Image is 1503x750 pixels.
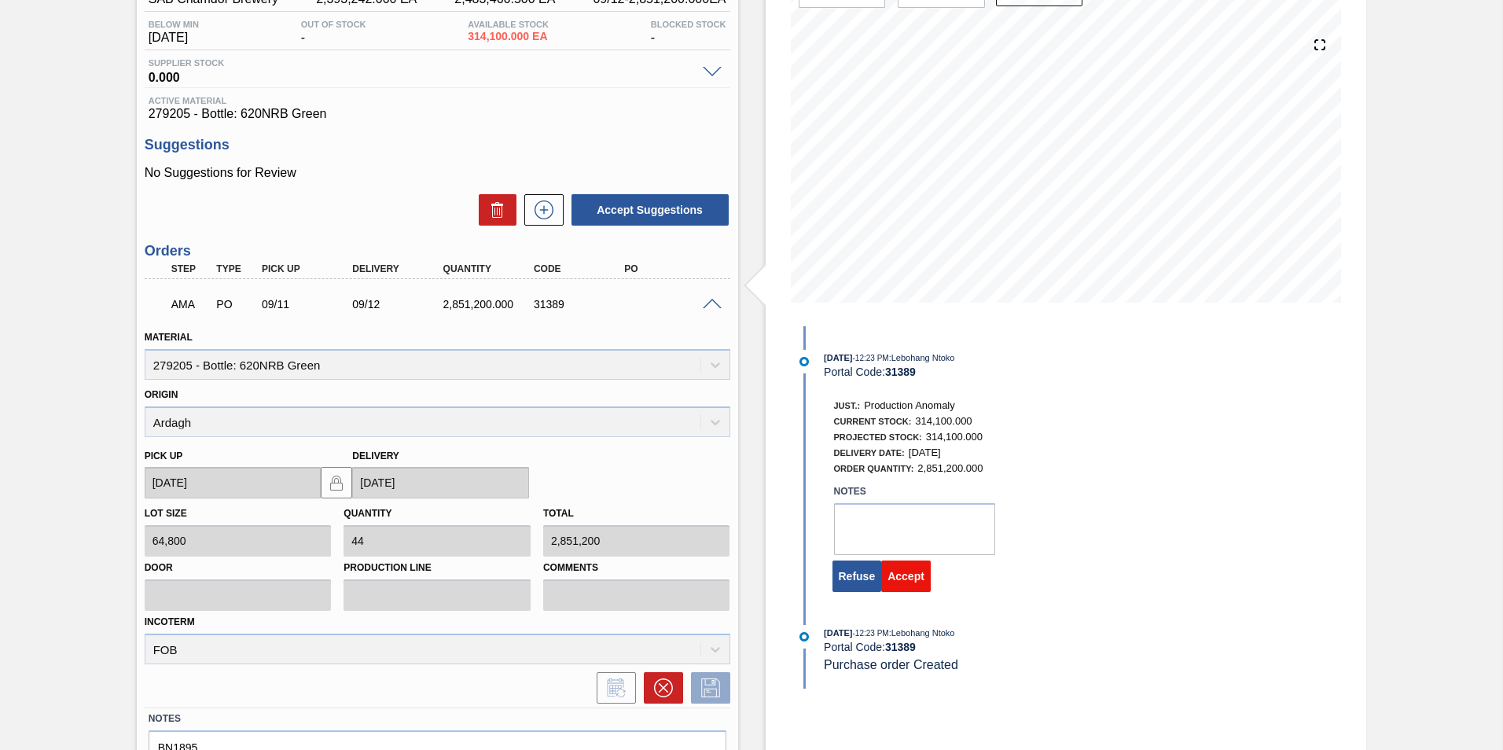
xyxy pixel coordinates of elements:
[171,298,211,311] p: AMA
[471,194,516,226] div: Delete Suggestions
[889,628,955,638] span: : Lebohang Ntoko
[832,561,882,592] button: Refuse
[571,194,729,226] button: Accept Suggestions
[834,448,905,458] span: Delivery Date:
[344,508,391,519] label: Quantity
[834,432,922,442] span: Projected Stock:
[909,447,941,458] span: [DATE]
[145,137,730,153] h3: Suggestions
[258,298,359,311] div: 09/11/2025
[516,194,564,226] div: New suggestion
[468,20,549,29] span: Available Stock
[824,658,958,671] span: Purchase order Created
[881,561,931,592] button: Accept
[824,366,1197,378] div: Portal Code:
[853,354,889,362] span: - 12:23 PM
[589,672,636,704] div: Inform order change
[321,467,352,498] button: locked
[885,366,916,378] strong: 31389
[636,672,683,704] div: Cancel Order
[348,298,450,311] div: 09/12/2025
[348,263,450,274] div: Delivery
[799,357,809,366] img: atual
[145,389,178,400] label: Origin
[864,399,955,411] span: Production Anomaly
[824,628,852,638] span: [DATE]
[651,20,726,29] span: Blocked Stock
[683,672,730,704] div: Save Order
[468,31,549,42] span: 314,100.000 EA
[145,467,322,498] input: mm/dd/yyyy
[543,508,574,519] label: Total
[564,193,730,227] div: Accept Suggestions
[149,58,695,68] span: Supplier Stock
[212,263,259,274] div: Type
[258,263,359,274] div: Pick up
[212,298,259,311] div: Purchase order
[530,263,631,274] div: Code
[834,464,914,473] span: Order Quantity:
[145,332,193,343] label: Material
[352,450,399,461] label: Delivery
[824,641,1197,653] div: Portal Code:
[824,353,852,362] span: [DATE]
[799,632,809,642] img: atual
[149,68,695,83] span: 0.000
[915,415,972,427] span: 314,100.000
[167,287,215,322] div: Awaiting Manager Approval
[145,557,332,579] label: Door
[889,353,955,362] span: : Lebohang Ntoko
[149,708,726,730] label: Notes
[145,243,730,259] h3: Orders
[167,263,215,274] div: Step
[301,20,366,29] span: Out Of Stock
[530,298,631,311] div: 31389
[145,166,730,180] p: No Suggestions for Review
[297,20,370,45] div: -
[647,20,730,45] div: -
[853,629,889,638] span: - 12:23 PM
[145,508,187,519] label: Lot size
[543,557,730,579] label: Comments
[439,263,541,274] div: Quantity
[620,263,722,274] div: PO
[149,96,726,105] span: Active Material
[885,641,916,653] strong: 31389
[834,480,995,503] label: Notes
[149,107,726,121] span: 279205 - Bottle: 620NRB Green
[145,616,195,627] label: Incoterm
[149,31,199,45] span: [DATE]
[834,401,861,410] span: Just.:
[439,298,541,311] div: 2,851,200.000
[327,473,346,492] img: locked
[344,557,531,579] label: Production Line
[926,431,983,443] span: 314,100.000
[149,20,199,29] span: Below Min
[917,462,983,474] span: 2,851,200.000
[145,450,183,461] label: Pick up
[352,467,529,498] input: mm/dd/yyyy
[834,417,912,426] span: Current Stock:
